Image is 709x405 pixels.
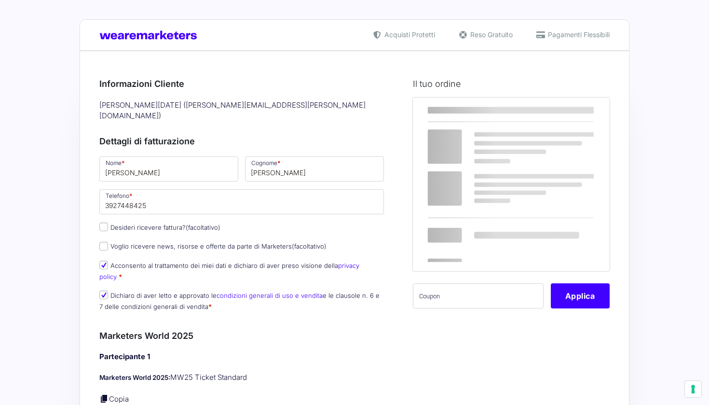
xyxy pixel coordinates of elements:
[413,193,526,271] th: Totale
[99,291,108,299] input: Dichiaro di aver letto e approvato lecondizioni generali di uso e venditae le clausole n. 6 e 7 d...
[99,189,384,214] input: Telefono *
[551,283,610,308] button: Applica
[186,223,220,231] span: (facoltativo)
[413,123,526,163] td: Marketers World 2025 - MW25 Ticket Standard
[99,374,170,381] strong: Marketers World 2025:
[99,394,109,404] a: Copia i dettagli dell'acquirente
[99,372,384,383] p: MW25 Ticket Standard
[99,223,108,231] input: Desideri ricevere fattura?(facoltativo)
[99,292,380,310] label: Dichiaro di aver letto e approvato le e le clausole n. 6 e 7 delle condizioni generali di vendita
[292,242,327,250] span: (facoltativo)
[109,394,129,404] a: Copia
[99,135,384,148] h3: Dettagli di fatturazione
[99,351,384,363] h4: Partecipante 1
[99,242,108,251] input: Voglio ricevere news, risorse e offerte da parte di Marketers(facoltativo)
[413,77,610,90] h3: Il tuo ordine
[99,223,220,231] label: Desideri ricevere fattura?
[99,242,327,250] label: Voglio ricevere news, risorse e offerte da parte di Marketers
[99,77,384,90] h3: Informazioni Cliente
[217,292,323,299] a: condizioni generali di uso e vendita
[526,98,610,123] th: Subtotale
[8,367,37,396] iframe: Customerly Messenger Launcher
[99,262,359,280] label: Acconsento al trattamento dei miei dati e dichiaro di aver preso visione della
[99,261,108,269] input: Acconsento al trattamento dei miei dati e dichiaro di aver preso visione dellaprivacy policy
[413,283,544,308] input: Coupon
[96,98,387,124] div: [PERSON_NAME][DATE] ( [PERSON_NAME][EMAIL_ADDRESS][PERSON_NAME][DOMAIN_NAME] )
[99,156,238,182] input: Nome *
[468,29,513,40] span: Reso Gratuito
[685,381,701,397] button: Le tue preferenze relative al consenso per le tecnologie di tracciamento
[413,163,526,193] th: Subtotale
[413,98,526,123] th: Prodotto
[545,29,610,40] span: Pagamenti Flessibili
[382,29,435,40] span: Acquisti Protetti
[245,156,384,182] input: Cognome *
[99,329,384,342] h3: Marketers World 2025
